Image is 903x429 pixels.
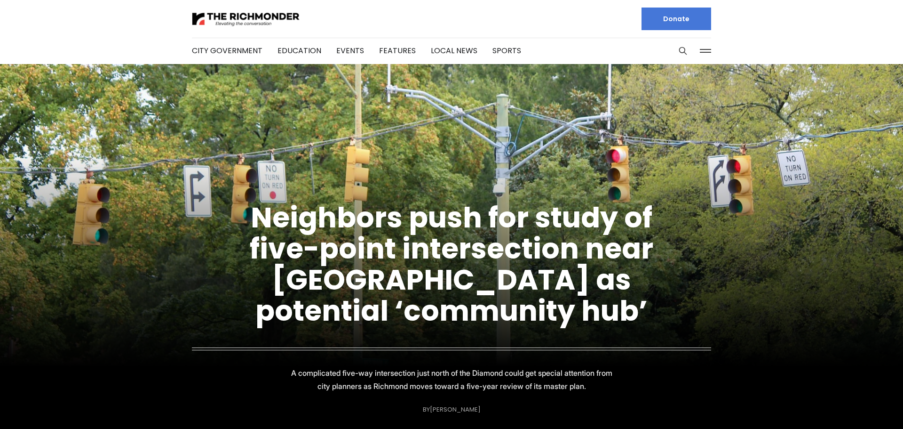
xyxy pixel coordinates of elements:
[642,8,711,30] a: Donate
[379,45,416,56] a: Features
[192,45,262,56] a: City Government
[250,198,653,331] a: Neighbors push for study of five-point intersection near [GEOGRAPHIC_DATA] as potential ‘communit...
[284,366,619,393] p: A complicated five-way intersection just north of the Diamond could get special attention from ci...
[431,45,477,56] a: Local News
[336,45,364,56] a: Events
[192,11,300,27] img: The Richmonder
[430,405,481,414] a: [PERSON_NAME]
[423,406,481,413] div: By
[277,45,321,56] a: Education
[492,45,521,56] a: Sports
[824,383,903,429] iframe: portal-trigger
[676,44,690,58] button: Search this site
